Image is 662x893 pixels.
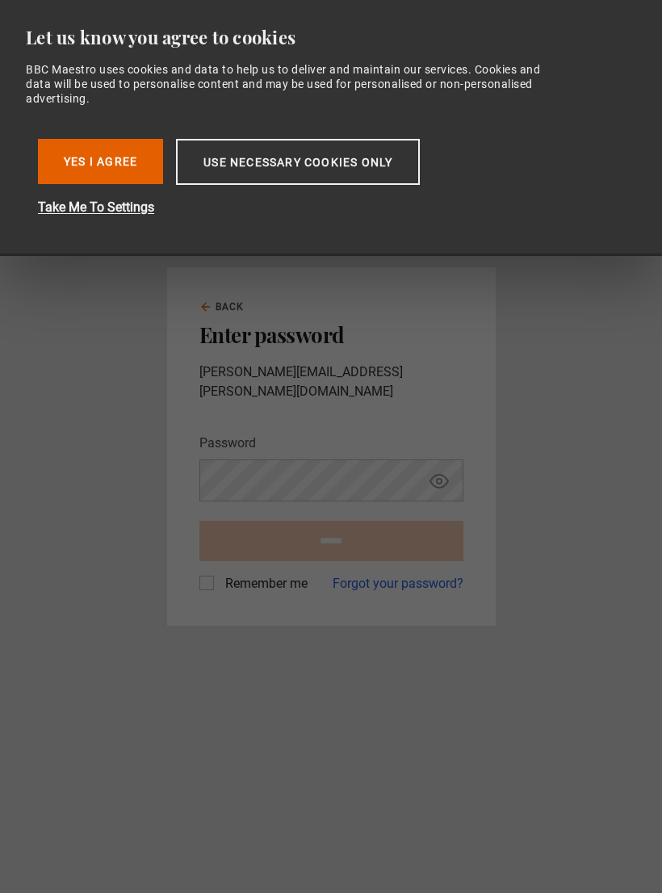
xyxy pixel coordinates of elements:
a: Forgot your password? [333,574,463,593]
div: BBC Maestro uses cookies and data to help us to deliver and maintain our services. Cookies and da... [26,62,564,107]
h2: Enter password [199,321,463,350]
span: Back [216,300,245,314]
label: Remember me [219,574,308,593]
button: Yes I Agree [38,139,163,184]
label: Password [199,434,256,453]
p: [PERSON_NAME][EMAIL_ADDRESS][PERSON_NAME][DOMAIN_NAME] [199,363,463,401]
button: Show password [425,467,453,495]
a: Back [199,300,245,314]
button: Use necessary cookies only [176,139,420,185]
div: Let us know you agree to cookies [26,26,623,49]
button: Take Me To Settings [38,198,555,217]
